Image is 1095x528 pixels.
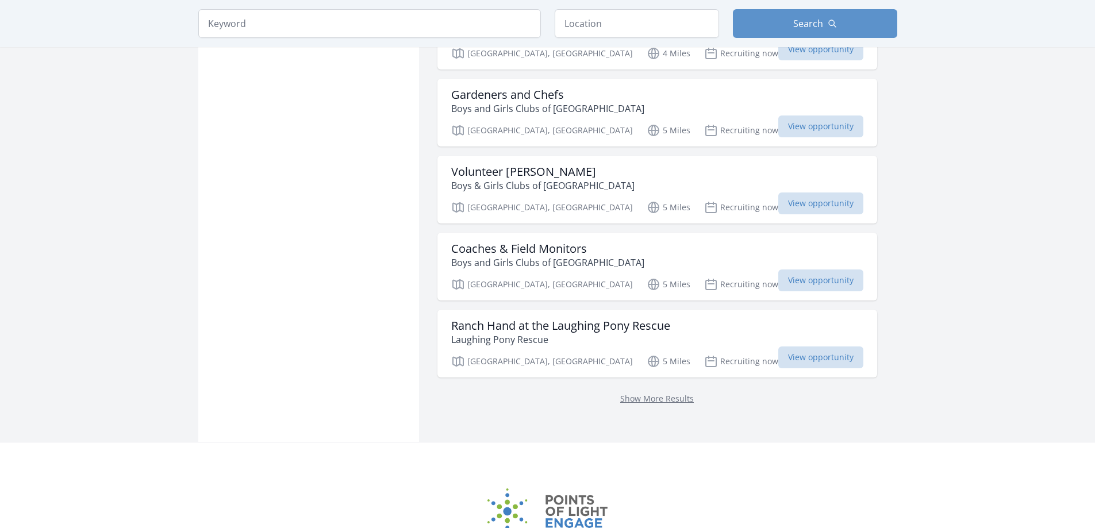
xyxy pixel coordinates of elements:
span: View opportunity [778,192,863,214]
p: [GEOGRAPHIC_DATA], [GEOGRAPHIC_DATA] [451,124,633,137]
p: [GEOGRAPHIC_DATA], [GEOGRAPHIC_DATA] [451,278,633,291]
a: Show More Results [620,393,694,404]
span: Search [793,17,823,30]
input: Location [555,9,719,38]
a: Volunteer [PERSON_NAME] Boys & Girls Clubs of [GEOGRAPHIC_DATA] [GEOGRAPHIC_DATA], [GEOGRAPHIC_DA... [437,156,877,223]
a: Coaches & Field Monitors Boys and Girls Clubs of [GEOGRAPHIC_DATA] [GEOGRAPHIC_DATA], [GEOGRAPHIC... [437,233,877,300]
p: Boys & Girls Clubs of [GEOGRAPHIC_DATA] [451,179,635,192]
p: 5 Miles [647,124,690,137]
p: Boys and Girls Clubs of [GEOGRAPHIC_DATA] [451,256,644,269]
p: Recruiting now [704,201,778,214]
h3: Gardeners and Chefs [451,88,644,102]
span: View opportunity [778,269,863,291]
p: [GEOGRAPHIC_DATA], [GEOGRAPHIC_DATA] [451,354,633,368]
span: View opportunity [778,38,863,60]
a: Gardeners and Chefs Boys and Girls Clubs of [GEOGRAPHIC_DATA] [GEOGRAPHIC_DATA], [GEOGRAPHIC_DATA... [437,79,877,147]
p: 4 Miles [647,47,690,60]
p: Boys and Girls Clubs of [GEOGRAPHIC_DATA] [451,102,644,115]
p: Recruiting now [704,124,778,137]
p: Laughing Pony Rescue [451,333,670,346]
p: [GEOGRAPHIC_DATA], [GEOGRAPHIC_DATA] [451,201,633,214]
p: Recruiting now [704,47,778,60]
a: Ranch Hand at the Laughing Pony Rescue Laughing Pony Rescue [GEOGRAPHIC_DATA], [GEOGRAPHIC_DATA] ... [437,310,877,377]
p: 5 Miles [647,354,690,368]
span: View opportunity [778,346,863,368]
p: 5 Miles [647,201,690,214]
h3: Coaches & Field Monitors [451,242,644,256]
p: Recruiting now [704,278,778,291]
span: View opportunity [778,115,863,137]
p: Recruiting now [704,354,778,368]
input: Keyword [198,9,541,38]
p: 5 Miles [647,278,690,291]
p: [GEOGRAPHIC_DATA], [GEOGRAPHIC_DATA] [451,47,633,60]
button: Search [733,9,897,38]
h3: Ranch Hand at the Laughing Pony Rescue [451,319,670,333]
h3: Volunteer [PERSON_NAME] [451,165,635,179]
